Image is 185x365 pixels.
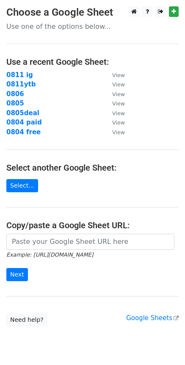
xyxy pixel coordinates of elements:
[6,90,24,98] a: 0806
[126,314,179,322] a: Google Sheets
[104,90,125,98] a: View
[6,128,41,136] a: 0804 free
[112,119,125,126] small: View
[6,252,93,258] small: Example: [URL][DOMAIN_NAME]
[6,100,24,107] a: 0805
[112,129,125,135] small: View
[6,313,47,326] a: Need help?
[104,109,125,117] a: View
[6,268,28,281] input: Next
[6,57,179,67] h4: Use a recent Google Sheet:
[6,22,179,31] p: Use one of the options below...
[112,91,125,97] small: View
[6,71,33,79] a: 0811 ig
[104,71,125,79] a: View
[6,234,174,250] input: Paste your Google Sheet URL here
[6,80,36,88] a: 0811ytb
[6,163,179,173] h4: Select another Google Sheet:
[112,72,125,78] small: View
[112,100,125,107] small: View
[104,80,125,88] a: View
[112,110,125,116] small: View
[104,100,125,107] a: View
[6,220,179,230] h4: Copy/paste a Google Sheet URL:
[6,119,42,126] a: 0804 paid
[6,109,39,117] a: 0805deal
[104,128,125,136] a: View
[6,179,38,192] a: Select...
[6,6,179,19] h3: Choose a Google Sheet
[112,81,125,88] small: View
[104,119,125,126] a: View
